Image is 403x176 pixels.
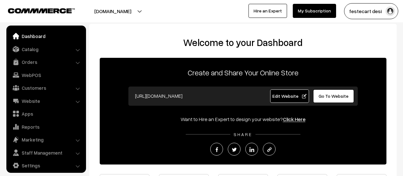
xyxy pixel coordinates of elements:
[319,93,349,99] span: Go To Website
[8,43,84,55] a: Catalog
[230,132,255,137] span: SHARE
[8,6,64,14] a: COMMMERCE
[8,30,84,42] a: Dashboard
[8,121,84,133] a: Reports
[270,89,309,103] a: Edit Website
[248,4,287,18] a: Hire an Expert
[8,82,84,94] a: Customers
[100,115,386,123] div: Want to Hire an Expert to design your website?
[8,160,84,171] a: Settings
[385,6,395,16] img: user
[272,93,306,99] span: Edit Website
[8,69,84,81] a: WebPOS
[8,108,84,119] a: Apps
[293,4,336,18] a: My Subscription
[344,3,398,19] button: festecart desi
[313,89,354,103] a: Go To Website
[8,147,84,158] a: Staff Management
[8,95,84,107] a: Website
[72,3,154,19] button: [DOMAIN_NAME]
[8,8,75,13] img: COMMMERCE
[100,67,386,78] p: Create and Share Your Online Store
[283,116,306,122] a: Click Here
[8,56,84,68] a: Orders
[8,134,84,145] a: Marketing
[96,37,390,48] h2: Welcome to your Dashboard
